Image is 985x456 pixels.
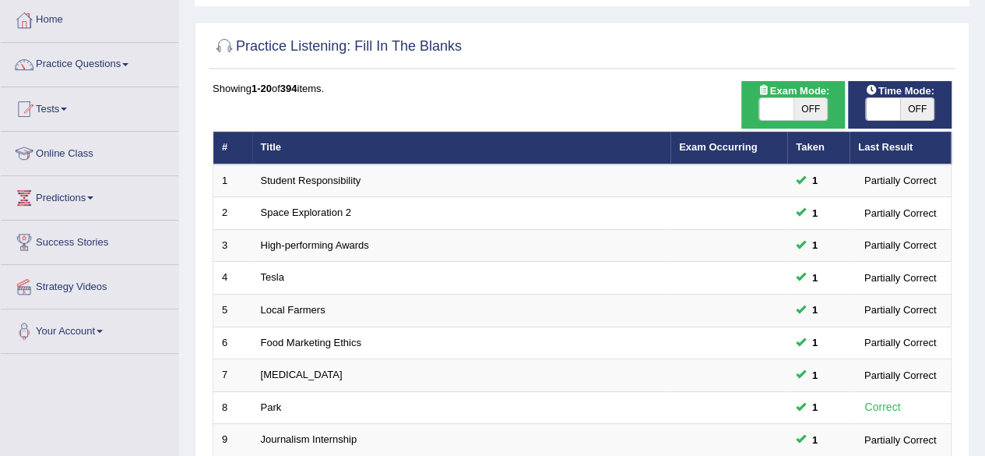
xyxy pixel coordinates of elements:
span: You can still take this question [806,367,824,384]
span: You can still take this question [806,237,824,253]
th: Title [252,132,670,164]
td: 4 [213,262,252,295]
div: Partially Correct [858,172,942,189]
td: 8 [213,391,252,424]
a: High-performing Awards [261,239,369,251]
a: Space Exploration 2 [261,207,351,218]
div: Partially Correct [858,334,942,351]
div: Partially Correct [858,205,942,221]
span: OFF [793,98,828,120]
span: You can still take this question [806,205,824,221]
a: Tesla [261,271,284,283]
td: 1 [213,164,252,197]
span: Exam Mode: [751,83,835,99]
td: 3 [213,229,252,262]
div: Partially Correct [858,237,942,253]
div: Partially Correct [858,367,942,384]
a: Success Stories [1,221,178,260]
a: Tests [1,87,178,126]
div: Showing of items. [213,81,952,96]
h2: Practice Listening: Fill In The Blanks [213,35,462,58]
b: 394 [280,83,297,94]
a: Your Account [1,309,178,348]
div: Partially Correct [858,270,942,286]
span: OFF [900,98,934,120]
a: Food Marketing Ethics [261,337,361,348]
div: Correct [858,398,907,416]
span: You can still take this question [806,270,824,286]
span: You can still take this question [806,302,824,318]
div: Partially Correct [858,432,942,448]
span: Time Mode: [860,83,941,99]
a: [MEDICAL_DATA] [261,369,343,380]
div: Partially Correct [858,302,942,318]
span: You can still take this question [806,399,824,415]
span: You can still take this question [806,334,824,351]
div: Show exams occurring in exams [741,81,845,129]
a: Local Farmers [261,304,325,316]
td: 7 [213,359,252,392]
a: Predictions [1,176,178,215]
th: Last Result [850,132,952,164]
a: Park [261,401,282,413]
td: 2 [213,197,252,230]
a: Journalism Internship [261,433,357,445]
td: 5 [213,295,252,327]
a: Strategy Videos [1,265,178,304]
a: Student Responsibility [261,175,361,186]
a: Exam Occurring [679,141,757,153]
th: # [213,132,252,164]
b: 1-20 [252,83,272,94]
a: Online Class [1,132,178,171]
span: You can still take this question [806,172,824,189]
a: Practice Questions [1,43,178,82]
td: 6 [213,327,252,359]
span: You can still take this question [806,432,824,448]
th: Taken [787,132,850,164]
